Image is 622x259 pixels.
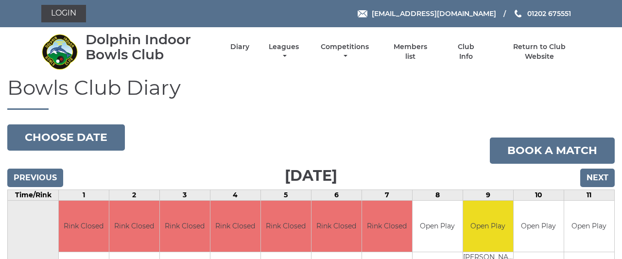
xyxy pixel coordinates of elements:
button: Choose date [7,124,125,151]
input: Next [580,169,615,187]
div: Dolphin Indoor Bowls Club [86,32,213,62]
a: Diary [230,42,249,52]
td: Rink Closed [362,201,412,252]
a: Members list [388,42,433,61]
a: Return to Club Website [499,42,581,61]
img: Email [358,10,367,17]
a: Club Info [450,42,482,61]
a: Login [41,5,86,22]
span: [EMAIL_ADDRESS][DOMAIN_NAME] [372,9,496,18]
td: 1 [59,190,109,201]
span: 01202 675551 [527,9,571,18]
td: Open Play [514,201,564,252]
td: Open Play [564,201,614,252]
td: 3 [159,190,210,201]
a: Leagues [266,42,301,61]
input: Previous [7,169,63,187]
td: Time/Rink [8,190,59,201]
img: Phone us [515,10,521,17]
td: Rink Closed [59,201,109,252]
td: Open Play [463,201,513,252]
td: 4 [210,190,260,201]
td: 5 [260,190,311,201]
td: Rink Closed [109,201,159,252]
h1: Bowls Club Diary [7,76,615,110]
a: Email [EMAIL_ADDRESS][DOMAIN_NAME] [358,8,496,19]
td: Rink Closed [210,201,260,252]
td: 6 [311,190,362,201]
td: 9 [463,190,513,201]
td: Rink Closed [311,201,362,252]
td: Open Play [413,201,463,252]
td: Rink Closed [160,201,210,252]
td: 8 [412,190,463,201]
td: Rink Closed [261,201,311,252]
a: Book a match [490,138,615,164]
a: Competitions [318,42,371,61]
a: Phone us 01202 675551 [513,8,571,19]
td: 2 [109,190,159,201]
td: 7 [362,190,412,201]
img: Dolphin Indoor Bowls Club [41,34,78,70]
td: 11 [564,190,614,201]
td: 10 [513,190,564,201]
